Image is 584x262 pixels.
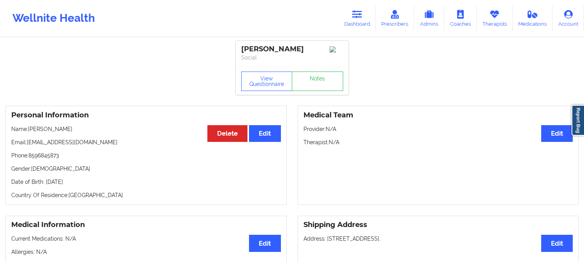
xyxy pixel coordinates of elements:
[303,235,573,243] p: Address: [STREET_ADDRESS].
[11,248,281,256] p: Allergies: N/A
[303,111,573,120] h3: Medical Team
[513,5,553,31] a: Medications
[338,5,376,31] a: Dashboard
[11,165,281,173] p: Gender: [DEMOGRAPHIC_DATA]
[330,46,343,52] img: Image%2Fplaceholer-image.png
[552,5,584,31] a: Account
[207,125,247,142] button: Delete
[292,72,343,91] a: Notes
[241,45,343,54] div: [PERSON_NAME]
[11,111,281,120] h3: Personal Information
[11,138,281,146] p: Email: [EMAIL_ADDRESS][DOMAIN_NAME]
[11,125,281,133] p: Name: [PERSON_NAME]
[241,72,293,91] button: View Questionnaire
[11,178,281,186] p: Date of Birth: [DATE]
[241,54,343,61] p: Social
[303,138,573,146] p: Therapist: N/A
[541,125,573,142] button: Edit
[303,125,573,133] p: Provider: N/A
[477,5,513,31] a: Therapists
[11,220,281,229] h3: Medical Information
[303,220,573,229] h3: Shipping Address
[249,125,281,142] button: Edit
[376,5,414,31] a: Prescribers
[11,152,281,159] p: Phone: 8596845873
[572,105,584,136] a: Report Bug
[444,5,477,31] a: Coaches
[249,235,281,252] button: Edit
[11,235,281,243] p: Current Medications: N/A
[414,5,444,31] a: Admins
[541,235,573,252] button: Edit
[11,191,281,199] p: Country Of Residence: [GEOGRAPHIC_DATA]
